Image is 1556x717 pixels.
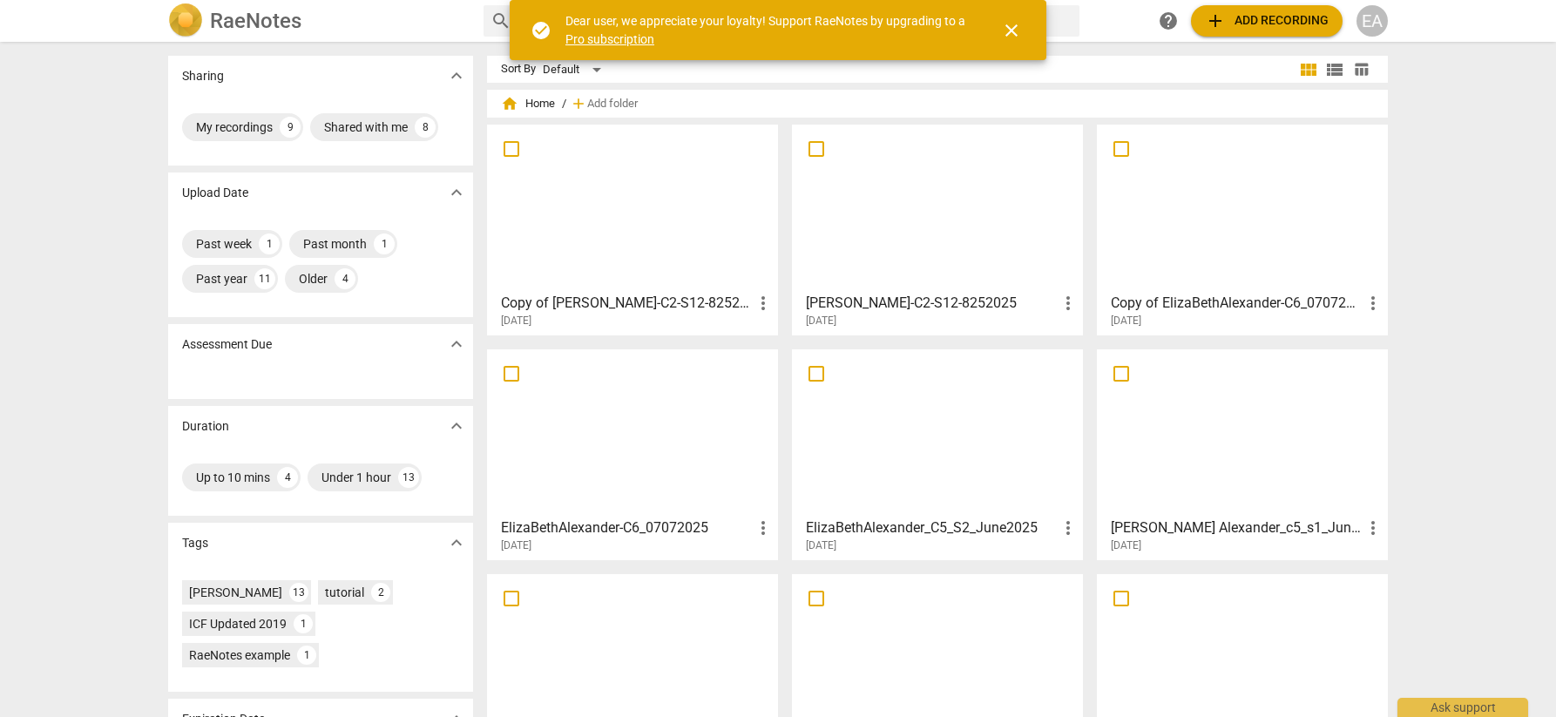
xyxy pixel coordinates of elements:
span: expand_more [446,182,467,203]
div: ICF Updated 2019 [189,615,287,632]
div: 1 [374,233,395,254]
button: EA [1356,5,1388,37]
a: [PERSON_NAME]-C2-S12-8252025[DATE] [798,131,1077,328]
h3: ElizaBeth-C2-S12-8252025 [806,293,1058,314]
div: Older [299,270,328,287]
div: Up to 10 mins [196,469,270,486]
div: 11 [254,268,275,289]
span: more_vert [1363,293,1383,314]
span: check_circle [531,20,551,41]
div: Default [543,56,607,84]
a: ElizaBethAlexander-C6_07072025[DATE] [493,355,772,552]
div: 8 [415,117,436,138]
span: more_vert [1363,517,1383,538]
div: 4 [277,467,298,488]
span: search [490,10,511,31]
div: 1 [297,646,316,665]
span: Add recording [1205,10,1329,31]
button: Table view [1348,57,1374,83]
a: Help [1153,5,1184,37]
h3: Copy of ElizaBeth-C2-S12-8252025 [501,293,753,314]
div: 13 [398,467,419,488]
p: Duration [182,417,229,436]
div: Shared with me [324,118,408,136]
p: Upload Date [182,184,248,202]
div: [PERSON_NAME] [189,584,282,601]
span: [DATE] [806,314,836,328]
p: Tags [182,534,208,552]
a: Copy of [PERSON_NAME]-C2-S12-8252025[DATE] [493,131,772,328]
span: [DATE] [501,538,531,553]
span: / [562,98,566,111]
span: add [570,95,587,112]
div: 4 [335,268,355,289]
div: Past week [196,235,252,253]
p: Assessment Due [182,335,272,354]
img: Logo [168,3,203,38]
h2: RaeNotes [210,9,301,33]
button: Show more [443,63,470,89]
span: add [1205,10,1226,31]
span: expand_more [446,65,467,86]
span: more_vert [753,517,774,538]
div: My recordings [196,118,273,136]
button: Tile view [1296,57,1322,83]
a: LogoRaeNotes [168,3,470,38]
div: RaeNotes example [189,646,290,664]
div: Sort By [501,63,536,76]
button: Show more [443,331,470,357]
span: help [1158,10,1179,31]
span: [DATE] [1111,538,1141,553]
span: Add folder [587,98,638,111]
span: view_module [1298,59,1319,80]
span: expand_more [446,532,467,553]
a: ElizaBethAlexander_C5_S2_June2025[DATE] [798,355,1077,552]
span: [DATE] [806,538,836,553]
div: 2 [371,583,390,602]
div: tutorial [325,584,364,601]
span: more_vert [1058,293,1079,314]
div: 1 [294,614,313,633]
button: Show more [443,413,470,439]
div: 9 [280,117,301,138]
div: Ask support [1397,698,1528,717]
span: expand_more [446,334,467,355]
a: [PERSON_NAME] Alexander_c5_s1_June2025[DATE] [1103,355,1382,552]
div: Past month [303,235,367,253]
span: Home [501,95,555,112]
div: Dear user, we appreciate your loyalty! Support RaeNotes by upgrading to a [565,12,970,48]
h3: ElizaBethAlexander-C6_07072025 [501,517,753,538]
span: [DATE] [1111,314,1141,328]
div: 13 [289,583,308,602]
h3: ElizaBeth Alexander_c5_s1_June2025 [1111,517,1363,538]
span: home [501,95,518,112]
h3: ElizaBethAlexander_C5_S2_June2025 [806,517,1058,538]
span: view_list [1324,59,1345,80]
button: Upload [1191,5,1343,37]
span: more_vert [1058,517,1079,538]
button: Close [991,10,1032,51]
span: [DATE] [501,314,531,328]
button: List view [1322,57,1348,83]
div: Past year [196,270,247,287]
h3: Copy of ElizaBethAlexander-C6_07072025 [1111,293,1363,314]
div: 1 [259,233,280,254]
span: expand_more [446,416,467,436]
span: close [1001,20,1022,41]
button: Show more [443,530,470,556]
div: Under 1 hour [321,469,391,486]
button: Show more [443,179,470,206]
a: Pro subscription [565,32,654,46]
span: table_chart [1353,61,1370,78]
span: more_vert [753,293,774,314]
p: Sharing [182,67,224,85]
a: Copy of ElizaBethAlexander-C6_07072025[DATE] [1103,131,1382,328]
